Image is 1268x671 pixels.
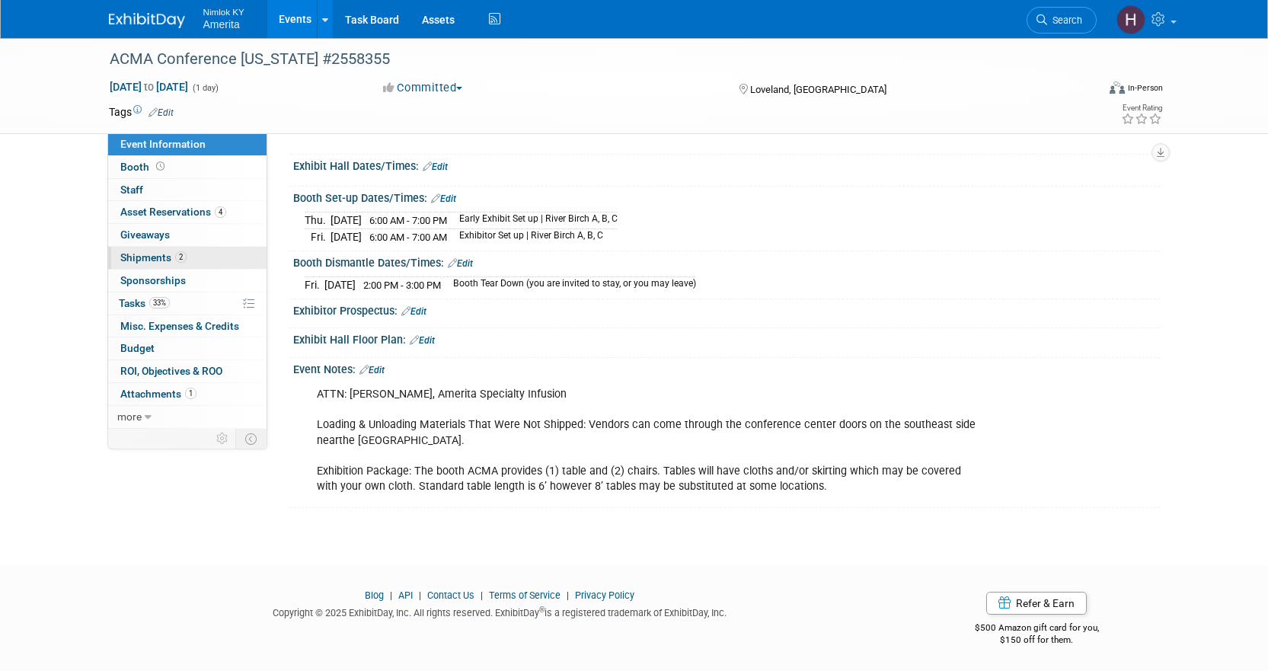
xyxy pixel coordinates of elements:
[293,155,1160,174] div: Exhibit Hall Dates/Times:
[305,229,331,245] td: Fri.
[986,592,1087,615] a: Refer & Earn
[153,161,168,172] span: Booth not reserved yet
[108,360,267,382] a: ROI, Objectives & ROO
[293,358,1160,378] div: Event Notes:
[203,18,240,30] span: Amerita
[305,212,331,229] td: Thu.
[415,590,425,601] span: |
[423,161,448,172] a: Edit
[104,46,1074,73] div: ACMA Conference [US_STATE] #2558355
[108,224,267,246] a: Giveaways
[1027,7,1097,34] a: Search
[369,232,447,243] span: 6:00 AM - 7:00 AM
[563,590,573,601] span: |
[185,388,196,399] span: 1
[108,133,267,155] a: Event Information
[293,299,1160,319] div: Exhibitor Prospectus:
[108,201,267,223] a: Asset Reservations4
[331,212,362,229] td: [DATE]
[431,193,456,204] a: Edit
[450,229,618,245] td: Exhibitor Set up | River Birch A, B, C
[363,280,441,291] span: 2:00 PM - 3:00 PM
[108,383,267,405] a: Attachments1
[1116,5,1145,34] img: Hannah Durbin
[149,107,174,118] a: Edit
[117,411,142,423] span: more
[448,258,473,269] a: Edit
[191,83,219,93] span: (1 day)
[108,156,267,178] a: Booth
[477,590,487,601] span: |
[120,161,168,173] span: Booth
[120,388,196,400] span: Attachments
[401,306,426,317] a: Edit
[293,187,1160,206] div: Booth Set-up Dates/Times:
[369,215,447,226] span: 6:00 AM - 7:00 PM
[324,277,356,293] td: [DATE]
[305,277,324,293] td: Fri.
[109,602,892,620] div: Copyright © 2025 ExhibitDay, Inc. All rights reserved. ExhibitDay is a registered trademark of Ex...
[750,84,886,95] span: Loveland, [GEOGRAPHIC_DATA]
[120,274,186,286] span: Sponsorships
[142,81,156,93] span: to
[209,429,236,449] td: Personalize Event Tab Strip
[120,206,226,218] span: Asset Reservations
[293,251,1160,271] div: Booth Dismantle Dates/Times:
[108,292,267,315] a: Tasks33%
[108,315,267,337] a: Misc. Expenses & Credits
[306,379,992,502] div: ATTN: [PERSON_NAME], Amerita Specialty Infusion Loading & Unloading Materials That Were Not Shipp...
[120,138,206,150] span: Event Information
[365,590,384,601] a: Blog
[175,251,187,263] span: 2
[119,297,170,309] span: Tasks
[1121,104,1162,112] div: Event Rating
[120,342,155,354] span: Budget
[203,3,244,19] span: Nimlok KY
[120,228,170,241] span: Giveaways
[331,229,362,245] td: [DATE]
[444,277,696,293] td: Booth Tear Down (you are invited to stay, or you may leave)
[398,590,413,601] a: API
[108,270,267,292] a: Sponsorships
[914,612,1160,647] div: $500 Amazon gift card for you,
[120,184,143,196] span: Staff
[109,13,185,28] img: ExhibitDay
[914,634,1160,647] div: $150 off for them.
[427,590,474,601] a: Contact Us
[120,251,187,264] span: Shipments
[235,429,267,449] td: Toggle Event Tabs
[108,337,267,359] a: Budget
[109,80,189,94] span: [DATE] [DATE]
[1007,79,1164,102] div: Event Format
[1110,81,1125,94] img: Format-Inperson.png
[149,297,170,308] span: 33%
[410,335,435,346] a: Edit
[359,365,385,375] a: Edit
[120,365,222,377] span: ROI, Objectives & ROO
[215,206,226,218] span: 4
[489,590,561,601] a: Terms of Service
[108,406,267,428] a: more
[293,328,1160,348] div: Exhibit Hall Floor Plan:
[1047,14,1082,26] span: Search
[539,605,545,614] sup: ®
[1127,82,1163,94] div: In-Person
[378,80,468,96] button: Committed
[120,320,239,332] span: Misc. Expenses & Credits
[108,247,267,269] a: Shipments2
[386,590,396,601] span: |
[108,179,267,201] a: Staff
[575,590,634,601] a: Privacy Policy
[450,212,618,229] td: Early Exhibit Set up | River Birch A, B, C
[109,104,174,120] td: Tags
